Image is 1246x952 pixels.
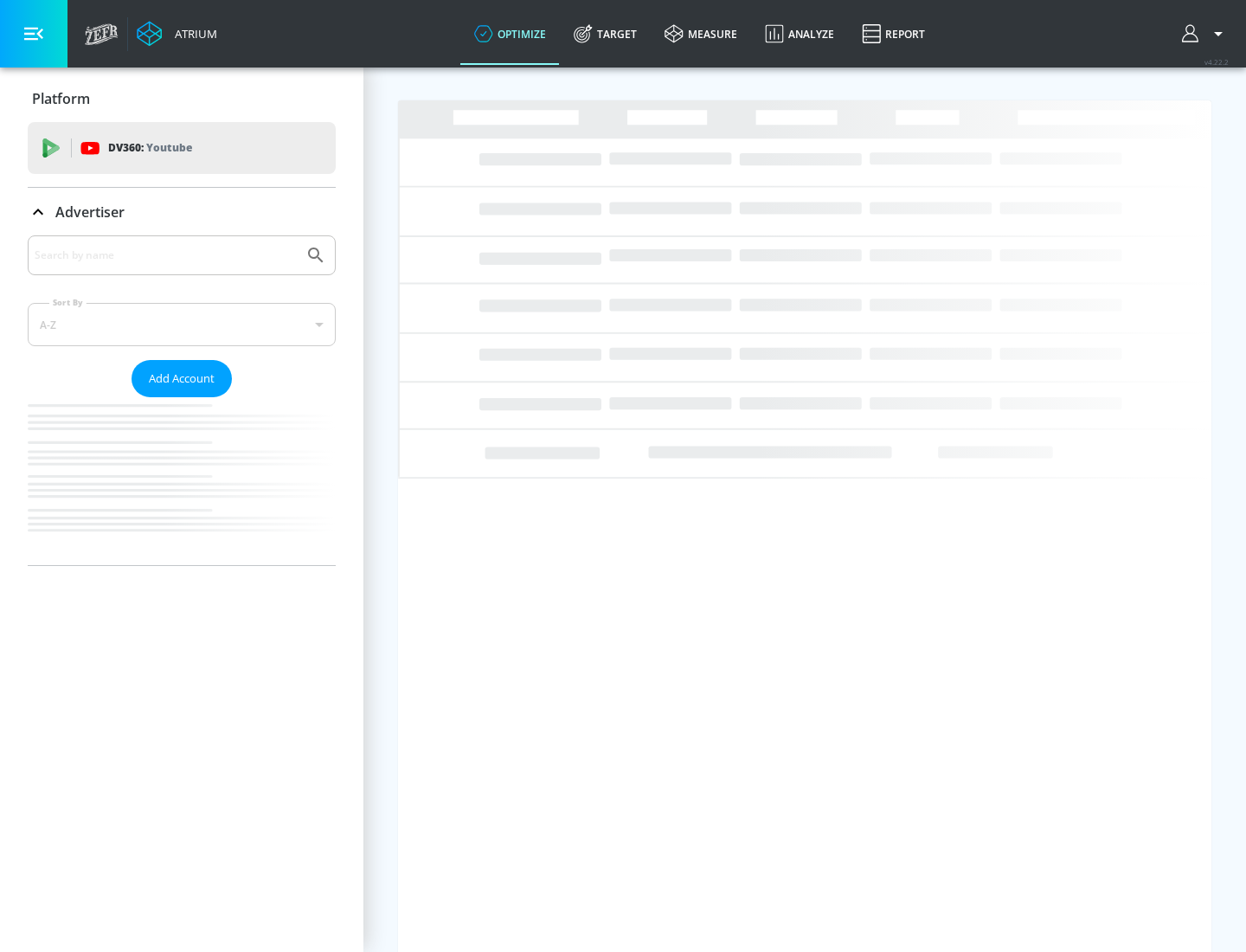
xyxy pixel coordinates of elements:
[49,297,87,308] label: Sort By
[28,235,336,565] div: Advertiser
[460,3,560,65] a: optimize
[32,89,90,108] p: Platform
[108,138,192,158] p: DV360:
[28,122,336,174] div: DV360: Youtube
[848,3,939,65] a: Report
[560,3,651,65] a: Target
[137,21,217,47] a: Atrium
[168,26,217,42] div: Atrium
[149,369,215,389] span: Add Account
[651,3,751,65] a: measure
[751,3,848,65] a: Analyze
[146,138,192,157] p: Youtube
[28,74,336,123] div: Platform
[1204,57,1229,67] span: v 4.22.2
[28,397,336,565] nav: list of Advertiser
[35,244,297,267] input: Search by name
[28,188,336,236] div: Advertiser
[55,203,125,222] p: Advertiser
[28,303,336,346] div: A-Z
[132,360,232,397] button: Add Account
